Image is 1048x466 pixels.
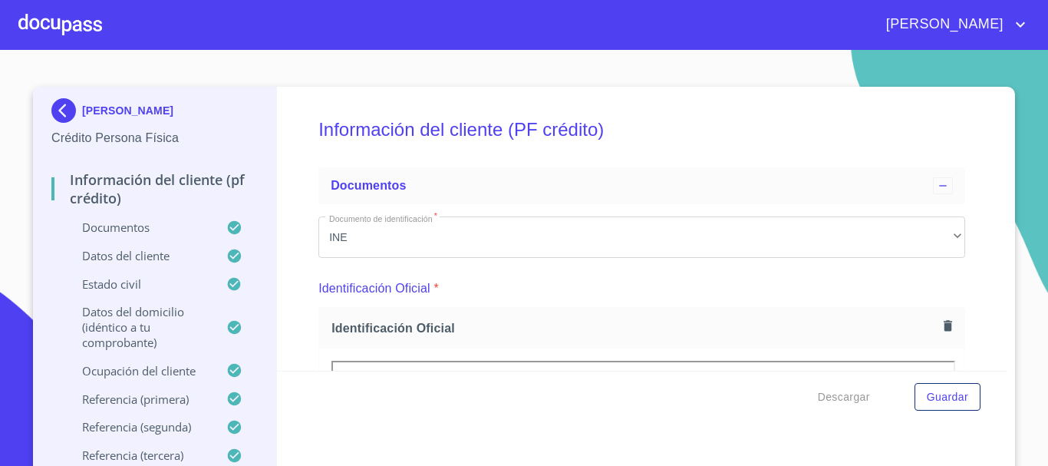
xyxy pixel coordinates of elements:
span: Identificación Oficial [331,320,938,336]
p: Estado Civil [51,276,226,292]
p: Crédito Persona Física [51,129,258,147]
span: Descargar [818,388,870,407]
p: Referencia (primera) [51,392,226,407]
div: [PERSON_NAME] [51,98,258,129]
p: [PERSON_NAME] [82,104,173,117]
span: Guardar [927,388,968,407]
div: INE [318,216,965,258]
button: account of current user [875,12,1030,37]
p: Identificación Oficial [318,279,430,298]
p: Información del cliente (PF crédito) [51,170,258,207]
img: Docupass spot blue [51,98,82,123]
p: Referencia (tercera) [51,448,226,463]
span: [PERSON_NAME] [875,12,1011,37]
p: Documentos [51,220,226,235]
span: Documentos [331,179,406,192]
button: Descargar [812,383,876,411]
div: Documentos [318,167,965,204]
p: Ocupación del Cliente [51,363,226,378]
p: Datos del cliente [51,248,226,263]
button: Guardar [915,383,980,411]
p: Datos del domicilio (idéntico a tu comprobante) [51,304,226,350]
h5: Información del cliente (PF crédito) [318,98,965,161]
p: Referencia (segunda) [51,419,226,435]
